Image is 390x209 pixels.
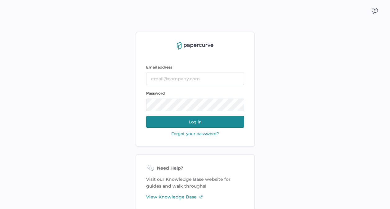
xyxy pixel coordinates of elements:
span: View Knowledge Base [146,193,197,200]
button: Forgot your password? [169,131,221,136]
span: Email address [146,65,172,69]
img: papercurve-logo-colour.7244d18c.svg [177,42,213,50]
button: Log in [146,116,244,128]
div: Need Help? [146,165,244,172]
span: Password [146,91,165,96]
img: need-help-icon.d526b9f7.svg [146,165,155,172]
img: external-link-icon-3.58f4c051.svg [199,195,203,199]
input: email@company.com [146,73,244,85]
img: icon_chat.2bd11823.svg [372,8,378,14]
